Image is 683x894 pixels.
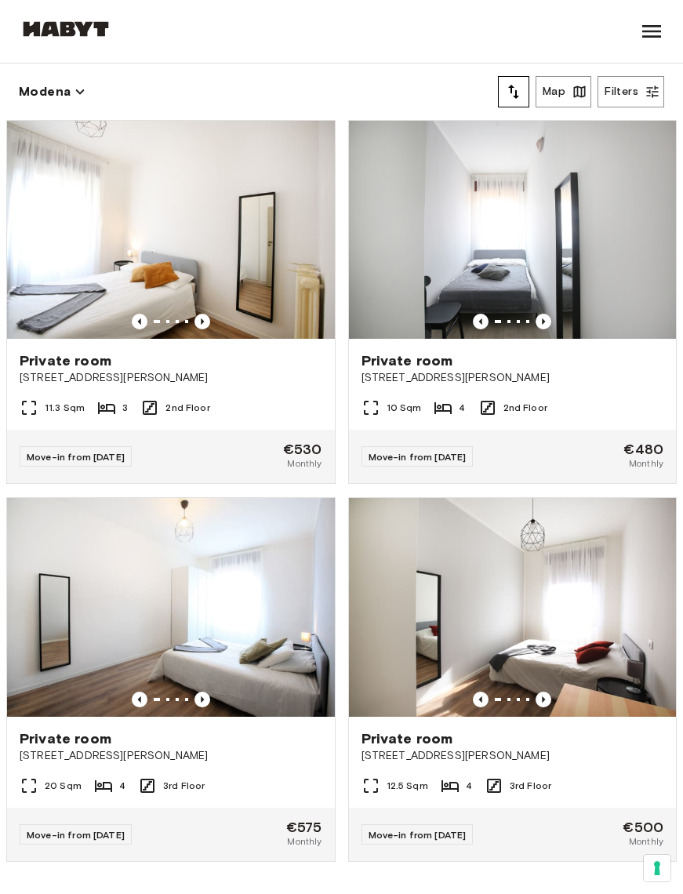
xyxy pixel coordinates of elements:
[361,351,453,370] span: Private room
[348,497,678,861] a: Marketing picture of unit IT-22-001-007-01HPrevious imagePrevious imagePrivate room[STREET_ADDRES...
[387,779,428,793] span: 12.5 Sqm
[361,748,664,764] span: [STREET_ADDRESS][PERSON_NAME]
[7,498,335,716] img: Marketing picture of unit IT-22-001-018-03H
[163,779,205,793] span: 3rd Floor
[348,120,678,484] a: Marketing picture of unit IT-22-001-016-01HPrevious imagePrevious imagePrivate room[STREET_ADDRES...
[45,779,82,793] span: 20 Sqm
[629,456,663,471] span: Monthly
[20,370,322,386] span: [STREET_ADDRESS][PERSON_NAME]
[498,76,529,107] button: tune
[503,401,547,415] span: 2nd Floor
[466,779,472,793] span: 4
[20,748,322,764] span: [STREET_ADDRESS][PERSON_NAME]
[361,370,664,386] span: [STREET_ADDRESS][PERSON_NAME]
[361,729,453,748] span: Private room
[536,76,591,107] button: Map
[629,834,663,849] span: Monthly
[287,456,322,471] span: Monthly
[349,121,677,339] img: Marketing picture of unit IT-22-001-016-01H
[194,692,210,707] button: Previous image
[459,401,465,415] span: 4
[19,21,113,37] img: Habyt
[6,497,336,861] a: Marketing picture of unit IT-22-001-018-03HPrevious imagePrevious imagePrivate room[STREET_ADDRES...
[20,729,111,748] span: Private room
[644,855,670,881] button: Your consent preferences for tracking technologies
[349,498,677,716] img: Marketing picture of unit IT-22-001-007-01H
[194,314,210,329] button: Previous image
[287,834,322,849] span: Monthly
[510,779,551,793] span: 3rd Floor
[132,692,147,707] button: Previous image
[122,401,128,415] span: 3
[473,314,489,329] button: Previous image
[283,442,322,456] span: €530
[536,314,551,329] button: Previous image
[20,351,111,370] span: Private room
[473,692,489,707] button: Previous image
[119,779,125,793] span: 4
[369,829,467,841] span: Move-in from [DATE]
[623,820,663,834] span: €500
[387,401,422,415] span: 10 Sqm
[623,442,663,456] span: €480
[132,314,147,329] button: Previous image
[19,81,85,103] button: Modena
[7,121,335,339] img: Marketing picture of unit IT-22-001-017-03H
[6,120,336,484] a: Marketing picture of unit IT-22-001-017-03HPrevious imagePrevious imagePrivate room[STREET_ADDRES...
[286,820,322,834] span: €575
[598,76,664,107] button: Filters
[369,451,467,463] span: Move-in from [DATE]
[45,401,85,415] span: 11.3 Sqm
[536,692,551,707] button: Previous image
[27,451,125,463] span: Move-in from [DATE]
[165,401,209,415] span: 2nd Floor
[27,829,125,841] span: Move-in from [DATE]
